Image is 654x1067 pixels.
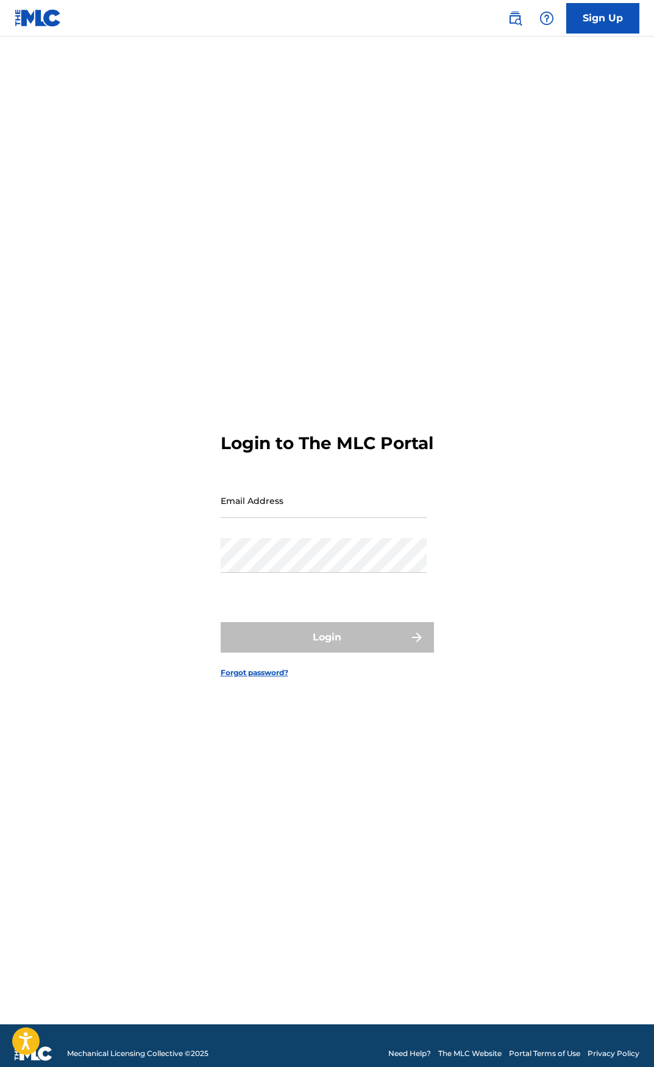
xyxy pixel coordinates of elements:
[593,1009,654,1067] iframe: Chat Widget
[15,9,62,27] img: MLC Logo
[221,433,433,454] h3: Login to The MLC Portal
[535,6,559,30] div: Help
[588,1048,639,1059] a: Privacy Policy
[15,1046,52,1061] img: logo
[388,1048,431,1059] a: Need Help?
[221,667,288,678] a: Forgot password?
[438,1048,502,1059] a: The MLC Website
[566,3,639,34] a: Sign Up
[503,6,527,30] a: Public Search
[67,1048,208,1059] span: Mechanical Licensing Collective © 2025
[509,1048,580,1059] a: Portal Terms of Use
[539,11,554,26] img: help
[508,11,522,26] img: search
